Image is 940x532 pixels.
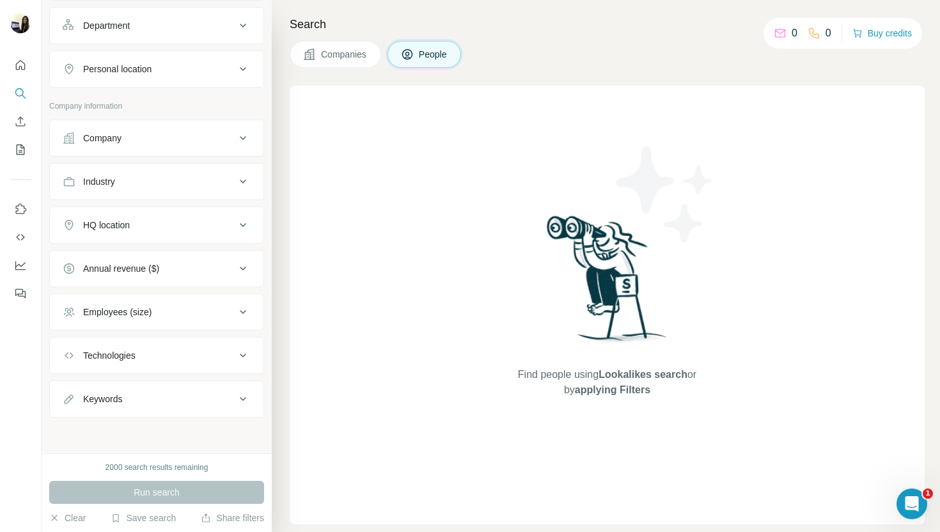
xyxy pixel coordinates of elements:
[826,26,831,41] p: 0
[83,175,115,188] div: Industry
[49,100,264,112] p: Company information
[923,489,933,499] span: 1
[83,219,130,231] div: HQ location
[83,306,152,318] div: Employees (size)
[50,10,263,41] button: Department
[49,512,86,524] button: Clear
[83,63,152,75] div: Personal location
[290,15,925,33] h4: Search
[10,110,31,133] button: Enrich CSV
[10,226,31,249] button: Use Surfe API
[505,367,709,398] span: Find people using or by
[83,393,122,405] div: Keywords
[10,254,31,277] button: Dashboard
[83,132,121,145] div: Company
[10,54,31,77] button: Quick start
[50,253,263,284] button: Annual revenue ($)
[111,512,176,524] button: Save search
[10,198,31,221] button: Use Surfe on LinkedIn
[50,166,263,197] button: Industry
[541,212,674,355] img: Surfe Illustration - Woman searching with binoculars
[10,282,31,305] button: Feedback
[83,349,136,362] div: Technologies
[10,13,31,33] img: Avatar
[575,384,650,395] span: applying Filters
[50,123,263,153] button: Company
[83,19,130,32] div: Department
[50,297,263,327] button: Employees (size)
[201,512,264,524] button: Share filters
[10,138,31,161] button: My lists
[50,210,263,240] button: HQ location
[50,54,263,84] button: Personal location
[607,137,723,252] img: Surfe Illustration - Stars
[599,369,687,380] span: Lookalikes search
[10,82,31,105] button: Search
[852,24,912,42] button: Buy credits
[83,262,159,275] div: Annual revenue ($)
[792,26,797,41] p: 0
[897,489,927,519] iframe: Intercom live chat
[50,384,263,414] button: Keywords
[419,48,448,61] span: People
[50,340,263,371] button: Technologies
[321,48,368,61] span: Companies
[106,462,208,473] div: 2000 search results remaining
